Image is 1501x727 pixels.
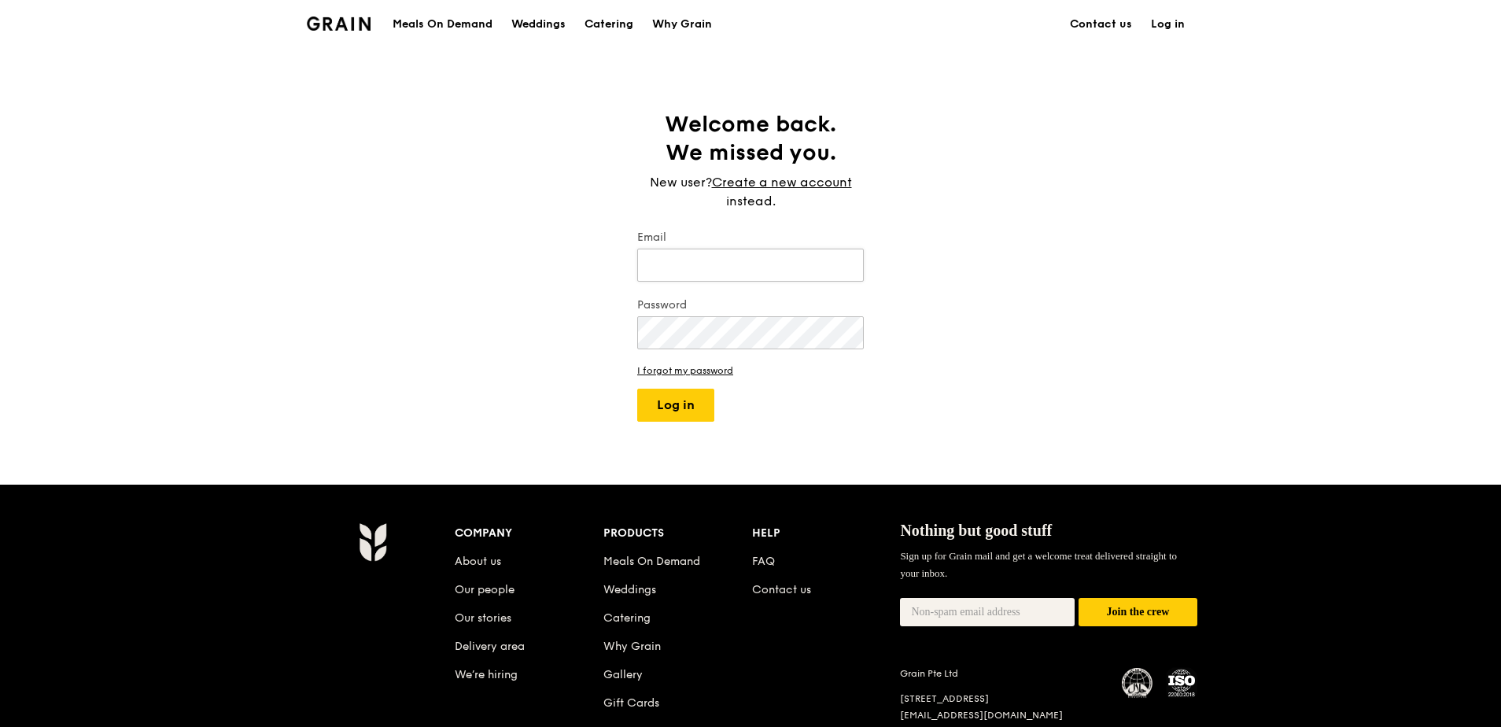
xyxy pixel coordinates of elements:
a: [EMAIL_ADDRESS][DOMAIN_NAME] [900,710,1063,721]
a: Our stories [455,611,511,625]
div: Weddings [511,1,566,48]
a: Meals On Demand [603,555,700,568]
a: I forgot my password [637,365,864,376]
a: Gallery [603,668,643,681]
button: Log in [637,389,714,422]
div: Meals On Demand [393,1,492,48]
a: Weddings [502,1,575,48]
div: Catering [585,1,633,48]
label: Email [637,230,864,245]
a: FAQ [752,555,775,568]
span: Sign up for Grain mail and get a welcome treat delivered straight to your inbox. [900,550,1177,579]
a: Delivery area [455,640,525,653]
a: Weddings [603,583,656,596]
div: Why Grain [652,1,712,48]
div: Company [455,522,603,544]
img: ISO Certified [1166,667,1197,699]
a: Log in [1141,1,1194,48]
span: New user? [650,175,712,190]
a: Our people [455,583,514,596]
img: MUIS Halal Certified [1122,668,1153,699]
input: Non-spam email address [900,598,1075,626]
div: Grain Pte Ltd [900,667,1103,680]
a: Gift Cards [603,696,659,710]
span: instead. [726,194,776,209]
h1: Welcome back. We missed you. [637,110,864,167]
img: Grain [307,17,371,31]
a: Contact us [752,583,811,596]
span: Nothing but good stuff [900,522,1052,539]
a: We’re hiring [455,668,518,681]
label: Password [637,297,864,313]
a: Contact us [1060,1,1141,48]
div: Products [603,522,752,544]
div: Help [752,522,901,544]
img: Grain [359,522,386,562]
a: Create a new account [712,173,852,192]
div: [STREET_ADDRESS] [900,692,1103,706]
a: Why Grain [643,1,721,48]
a: About us [455,555,501,568]
a: Why Grain [603,640,661,653]
a: Catering [575,1,643,48]
a: Catering [603,611,651,625]
button: Join the crew [1079,598,1197,627]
